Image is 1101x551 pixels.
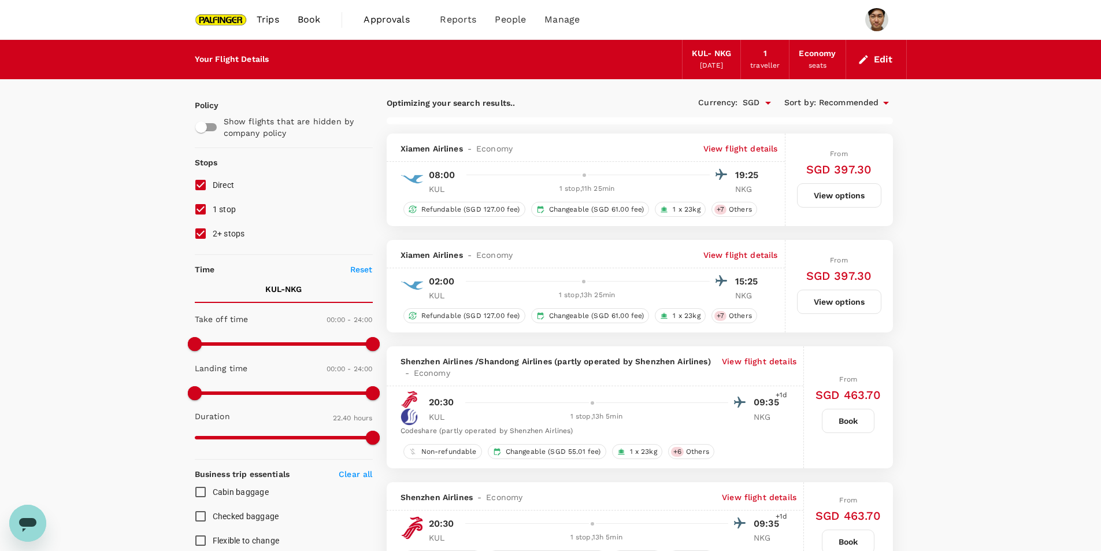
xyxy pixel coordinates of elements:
div: Refundable (SGD 127.00 fee) [403,202,525,217]
div: 1 stop , 13h 5min [465,411,729,423]
span: + 7 [714,311,726,321]
p: 08:00 [429,168,455,182]
img: ZH [401,516,424,539]
span: +1d [776,390,787,401]
p: Clear all [339,468,372,480]
div: +7Others [711,308,757,323]
h6: SGD 397.30 [806,267,872,285]
div: traveller [750,60,780,72]
p: 19:25 [735,168,764,182]
span: Flexible to change [213,536,280,545]
p: Landing time [195,363,248,374]
div: 1 [763,47,767,60]
p: NKG [735,183,764,195]
h6: SGD 397.30 [806,160,872,179]
span: Economy [476,143,513,154]
span: Xiamen Airlines [401,143,463,154]
p: KUL - NKG [265,283,302,295]
p: Reset [350,264,373,275]
span: Others [724,205,757,215]
div: 1 stop , 13h 5min [465,532,729,543]
span: 22.40 hours [333,414,373,422]
strong: Business trip essentials [195,469,290,479]
span: Changeable (SGD 61.00 fee) [544,311,649,321]
div: Non-refundable [403,444,482,459]
span: Manage [544,13,580,27]
p: 09:35 [754,517,783,531]
span: Shenzhen Airlines [401,491,473,503]
p: KUL [429,183,458,195]
h6: SGD 463.70 [815,386,881,404]
span: People [495,13,526,27]
span: Book [298,13,321,27]
div: 1 x 23kg [612,444,662,459]
p: 02:00 [429,275,455,289]
span: 1 stop [213,205,236,214]
span: From [830,256,848,264]
span: - [473,491,486,503]
div: seats [809,60,827,72]
p: View flight details [722,491,796,503]
button: Book [822,409,874,433]
span: Refundable (SGD 127.00 fee) [417,205,525,215]
div: +6Others [668,444,714,459]
iframe: Button to launch messaging window [9,505,46,542]
span: Shenzhen Airlines / Shandong Airlines (partly operated by Shenzhen Airlines) [401,356,711,367]
span: 2+ stops [213,229,245,238]
button: Open [760,95,776,111]
div: 1 stop , 13h 25min [465,290,710,301]
p: NKG [735,290,764,301]
div: 1 x 23kg [655,202,705,217]
span: Cabin baggage [213,487,269,497]
span: Economy [486,491,522,503]
span: Approvals [364,13,421,27]
p: Optimizing your search results.. [387,97,640,109]
span: Changeable (SGD 55.01 fee) [501,447,606,457]
span: Economy [476,249,513,261]
p: NKG [754,411,783,423]
p: 15:25 [735,275,764,289]
div: Changeable (SGD 61.00 fee) [531,308,650,323]
p: Take off time [195,313,249,325]
div: Codeshare (partly operated by Shenzhen Airlines) [401,426,783,437]
span: Non-refundable [417,447,481,457]
span: Economy [414,367,450,379]
span: - [463,249,476,261]
span: Reports [440,13,476,27]
p: 20:30 [429,517,454,531]
span: 1 x 23kg [668,311,705,321]
div: KUL - NKG [692,47,731,60]
p: Show flights that are hidden by company policy [224,116,365,139]
span: Changeable (SGD 61.00 fee) [544,205,649,215]
div: 1 stop , 11h 25min [465,183,710,195]
div: Your Flight Details [195,53,269,66]
p: 09:35 [754,395,783,409]
span: Currency : [698,97,737,109]
p: NKG [754,532,783,543]
span: Checked baggage [213,512,279,521]
img: Zhi Kai Loh [865,8,888,31]
img: ZH [401,391,418,408]
span: Xiamen Airlines [401,249,463,261]
p: 20:30 [429,395,454,409]
span: From [839,496,857,504]
span: Refundable (SGD 127.00 fee) [417,311,525,321]
div: Economy [799,47,836,60]
img: SC [401,408,418,426]
p: View flight details [722,356,796,379]
div: Changeable (SGD 61.00 fee) [531,202,650,217]
span: + 7 [714,205,726,215]
span: - [401,367,414,379]
p: Policy [195,99,205,111]
p: KUL [429,532,458,543]
span: Direct [213,180,235,190]
strong: Stops [195,158,218,167]
span: 1 x 23kg [625,447,662,457]
p: View flight details [703,143,778,154]
div: Refundable (SGD 127.00 fee) [403,308,525,323]
img: MF [401,168,424,191]
h6: SGD 463.70 [815,506,881,525]
p: Time [195,264,215,275]
span: - [463,143,476,154]
span: 00:00 - 24:00 [327,365,373,373]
